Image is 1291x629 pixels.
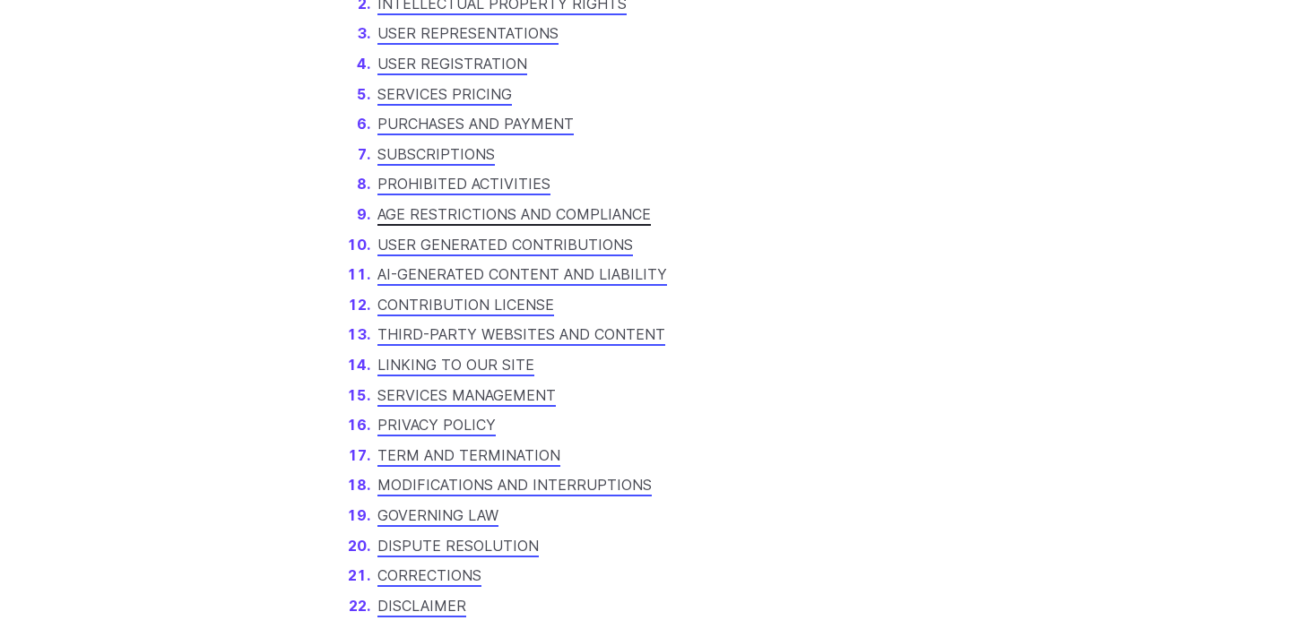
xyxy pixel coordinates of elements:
a: USER REPRESENTATIONS [377,24,559,42]
a: PRIVACY POLICY [377,416,496,434]
a: PROHIBITED ACTIVITIES [377,175,550,193]
a: AGE RESTRICTIONS AND COMPLIANCE [377,205,651,223]
a: AI-GENERATED CONTENT AND LIABILITY [377,265,667,283]
a: PURCHASES AND PAYMENT [377,115,574,133]
a: USER REGISTRATION [377,55,527,73]
a: CORRECTIONS [377,566,481,584]
a: TERM AND TERMINATION [377,446,560,464]
a: DISPUTE RESOLUTION [377,537,539,555]
a: CONTRIBUTION LICENSE [377,296,554,314]
a: DISCLAIMER [377,597,466,615]
a: SUBSCRIPTIONS [377,145,495,163]
a: MODIFICATIONS AND INTERRUPTIONS [377,476,652,494]
a: USER GENERATED CONTRIBUTIONS [377,236,633,254]
a: SERVICES PRICING [377,85,512,103]
a: SERVICES MANAGEMENT [377,386,556,404]
a: GOVERNING LAW [377,506,498,524]
a: THIRD-PARTY WEBSITES AND CONTENT [377,325,665,343]
a: LINKING TO OUR SITE [377,356,534,374]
